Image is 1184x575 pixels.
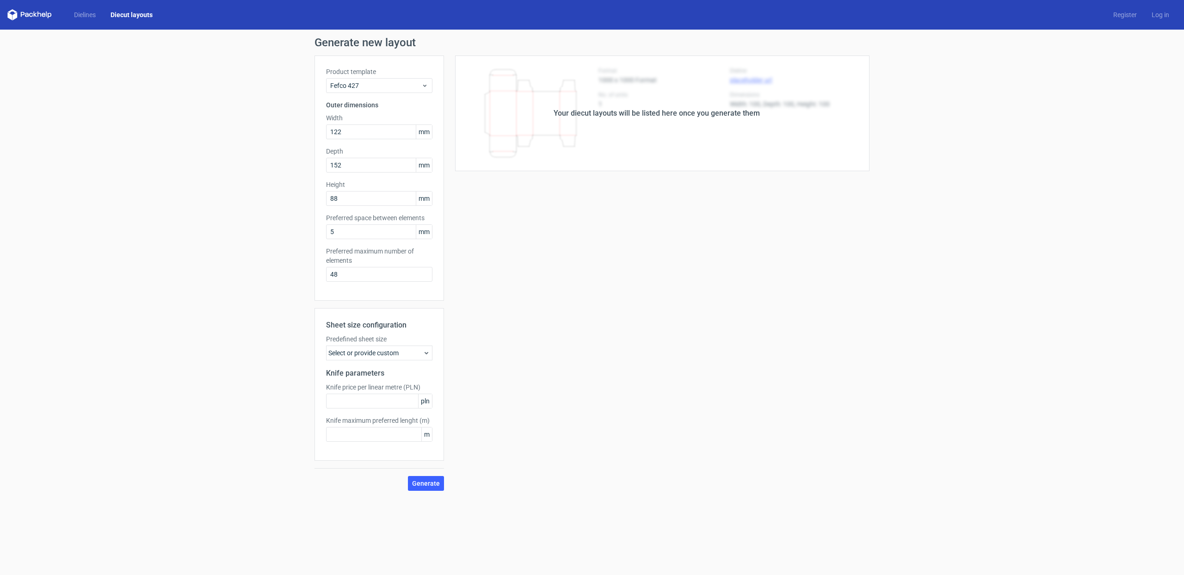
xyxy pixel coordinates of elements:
[1144,10,1177,19] a: Log in
[326,213,432,223] label: Preferred space between elements
[412,480,440,487] span: Generate
[418,394,432,408] span: pln
[326,247,432,265] label: Preferred maximum number of elements
[326,147,432,156] label: Depth
[326,368,432,379] h2: Knife parameters
[421,427,432,441] span: m
[326,100,432,110] h3: Outer dimensions
[326,67,432,76] label: Product template
[330,81,421,90] span: Fefco 427
[416,225,432,239] span: mm
[67,10,103,19] a: Dielines
[416,158,432,172] span: mm
[408,476,444,491] button: Generate
[326,383,432,392] label: Knife price per linear metre (PLN)
[314,37,869,48] h1: Generate new layout
[326,320,432,331] h2: Sheet size configuration
[416,192,432,205] span: mm
[416,125,432,139] span: mm
[326,180,432,189] label: Height
[326,113,432,123] label: Width
[554,108,760,119] div: Your diecut layouts will be listed here once you generate them
[326,416,432,425] label: Knife maximum preferred lenght (m)
[103,10,160,19] a: Diecut layouts
[1106,10,1144,19] a: Register
[326,334,432,344] label: Predefined sheet size
[326,346,432,360] div: Select or provide custom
